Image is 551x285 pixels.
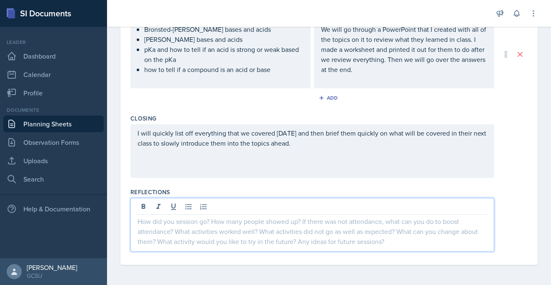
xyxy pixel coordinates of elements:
div: Leader [3,39,104,46]
p: Bronsted-[PERSON_NAME] bases and acids [144,24,304,34]
div: [PERSON_NAME] [27,263,77,272]
p: [PERSON_NAME] bases and acids [144,34,304,44]
a: Dashboard [3,48,104,64]
label: Reflections [130,188,170,196]
div: Help & Documentation [3,200,104,217]
div: GCSU [27,272,77,280]
p: We will go through a PowerPoint that I created with all of the topics on it to review what they l... [321,24,487,74]
div: Add [320,95,338,101]
label: Closing [130,114,156,123]
a: Planning Sheets [3,116,104,132]
a: Observation Forms [3,134,104,151]
p: pKa and how to tell if an acid is strong or weak based on the pKa [144,44,304,64]
a: Search [3,171,104,187]
button: Add [316,92,343,104]
p: how to tell if a compound is an acid or base [144,64,304,74]
a: Calendar [3,66,104,83]
a: Profile [3,85,104,101]
div: Documents [3,106,104,114]
p: I will quickly list off everything that we covered [DATE] and then brief them quickly on what wil... [138,128,487,148]
a: Uploads [3,152,104,169]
